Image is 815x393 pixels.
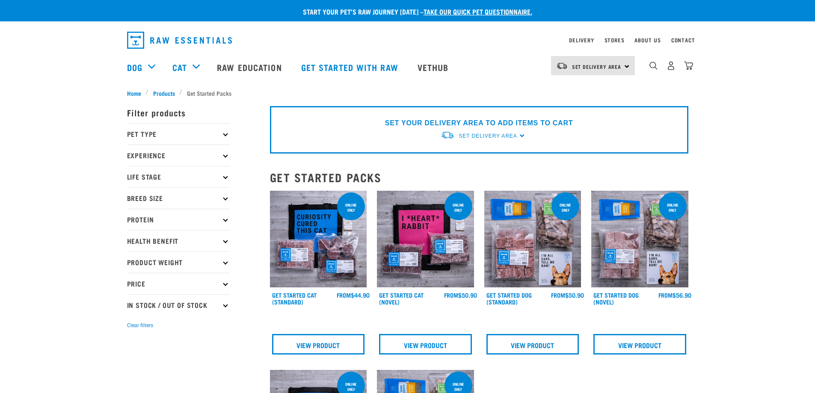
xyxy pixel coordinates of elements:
[551,198,579,216] div: online only
[127,187,230,209] p: Breed Size
[379,334,472,355] a: View Product
[153,89,175,98] span: Products
[671,38,695,41] a: Contact
[270,171,688,184] h2: Get Started Packs
[172,61,187,74] a: Cat
[127,230,230,251] p: Health Benefit
[486,293,532,303] a: Get Started Dog (Standard)
[605,38,625,41] a: Stores
[270,191,367,288] img: Assortment Of Raw Essential Products For Cats Including, Blue And Black Tote Bag With "Curiosity ...
[441,131,454,140] img: van-moving.png
[409,50,459,84] a: Vethub
[444,292,477,298] div: $50.90
[593,293,639,303] a: Get Started Dog (Novel)
[569,38,594,41] a: Delivery
[459,133,517,139] span: Set Delivery Area
[424,9,532,13] a: take our quick pet questionnaire.
[127,322,153,329] button: Clear filters
[551,292,584,298] div: $50.90
[127,145,230,166] p: Experience
[444,293,458,296] span: FROM
[120,28,695,52] nav: dropdown navigation
[272,334,365,355] a: View Product
[649,62,658,70] img: home-icon-1@2x.png
[684,61,693,70] img: home-icon@2x.png
[127,123,230,145] p: Pet Type
[127,89,141,98] span: Home
[556,62,568,70] img: van-moving.png
[593,334,686,355] a: View Product
[337,293,351,296] span: FROM
[591,191,688,288] img: NSP Dog Novel Update
[127,273,230,294] p: Price
[484,191,581,288] img: NSP Dog Standard Update
[272,293,317,303] a: Get Started Cat (Standard)
[658,293,673,296] span: FROM
[127,251,230,273] p: Product Weight
[208,50,292,84] a: Raw Education
[127,61,142,74] a: Dog
[127,209,230,230] p: Protein
[337,292,370,298] div: $44.90
[148,89,179,98] a: Products
[572,65,622,68] span: Set Delivery Area
[127,294,230,316] p: In Stock / Out Of Stock
[127,102,230,123] p: Filter products
[385,118,573,128] p: SET YOUR DELIVERY AREA TO ADD ITEMS TO CART
[659,198,687,216] div: online only
[486,334,579,355] a: View Product
[127,32,232,49] img: Raw Essentials Logo
[667,61,676,70] img: user.png
[127,89,146,98] a: Home
[634,38,661,41] a: About Us
[445,198,472,216] div: online only
[379,293,424,303] a: Get Started Cat (Novel)
[293,50,409,84] a: Get started with Raw
[127,89,688,98] nav: breadcrumbs
[127,166,230,187] p: Life Stage
[337,198,365,216] div: online only
[377,191,474,288] img: Assortment Of Raw Essential Products For Cats Including, Pink And Black Tote Bag With "I *Heart* ...
[551,293,565,296] span: FROM
[658,292,691,298] div: $56.90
